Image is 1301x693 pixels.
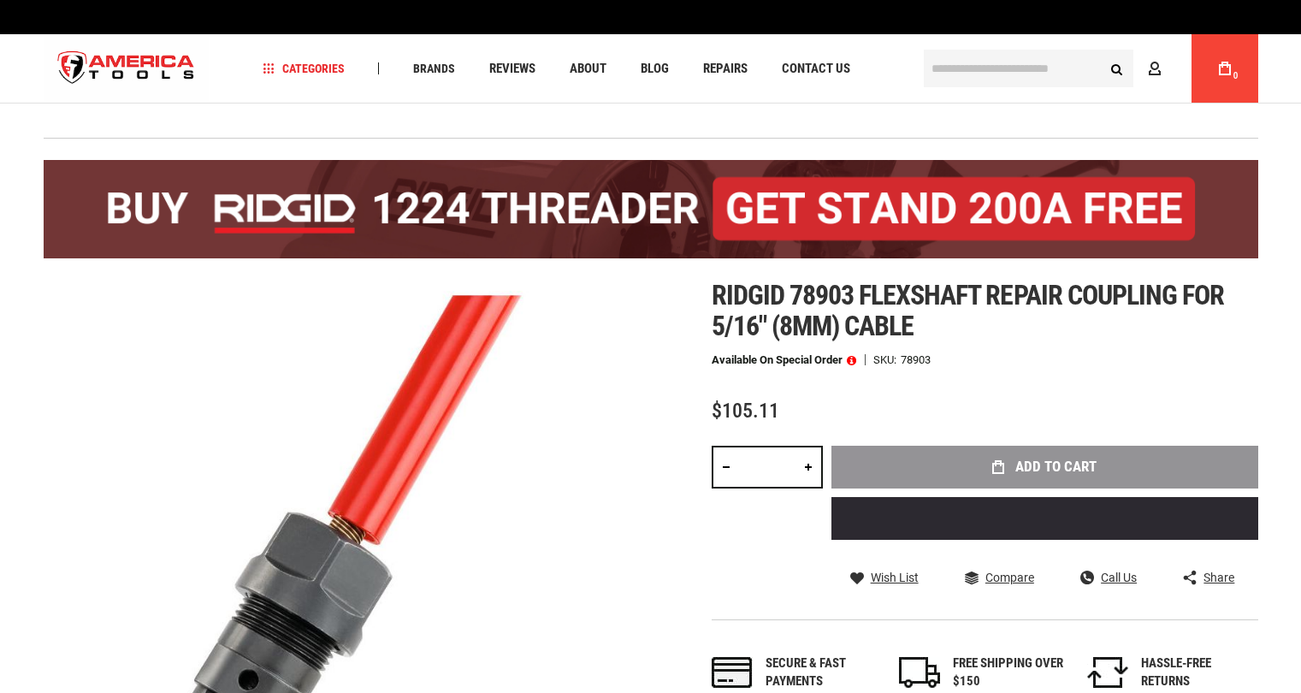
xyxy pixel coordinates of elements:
[871,572,919,583] span: Wish List
[695,57,755,80] a: Repairs
[712,279,1225,342] span: Ridgid 78903 flexshaft repair coupling for 5/16" (8mm) cable
[1087,657,1128,688] img: returns
[263,62,345,74] span: Categories
[1101,572,1137,583] span: Call Us
[44,37,210,101] a: store logo
[1080,570,1137,585] a: Call Us
[1203,572,1234,583] span: Share
[405,57,463,80] a: Brands
[641,62,669,75] span: Blog
[766,654,877,691] div: Secure & fast payments
[850,570,919,585] a: Wish List
[633,57,677,80] a: Blog
[255,57,352,80] a: Categories
[953,654,1064,691] div: FREE SHIPPING OVER $150
[44,37,210,101] img: America Tools
[712,657,753,688] img: payments
[1233,71,1239,80] span: 0
[899,657,940,688] img: shipping
[985,572,1034,583] span: Compare
[1209,34,1241,103] a: 0
[703,62,748,75] span: Repairs
[489,62,535,75] span: Reviews
[482,57,543,80] a: Reviews
[965,570,1034,585] a: Compare
[873,354,901,365] strong: SKU
[413,62,455,74] span: Brands
[570,62,606,75] span: About
[782,62,850,75] span: Contact Us
[1101,52,1133,85] button: Search
[774,57,858,80] a: Contact Us
[1141,654,1252,691] div: HASSLE-FREE RETURNS
[712,399,779,423] span: $105.11
[44,160,1258,258] img: BOGO: Buy the RIDGID® 1224 Threader (26092), get the 92467 200A Stand FREE!
[712,354,856,366] p: Available on Special Order
[901,354,931,365] div: 78903
[562,57,614,80] a: About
